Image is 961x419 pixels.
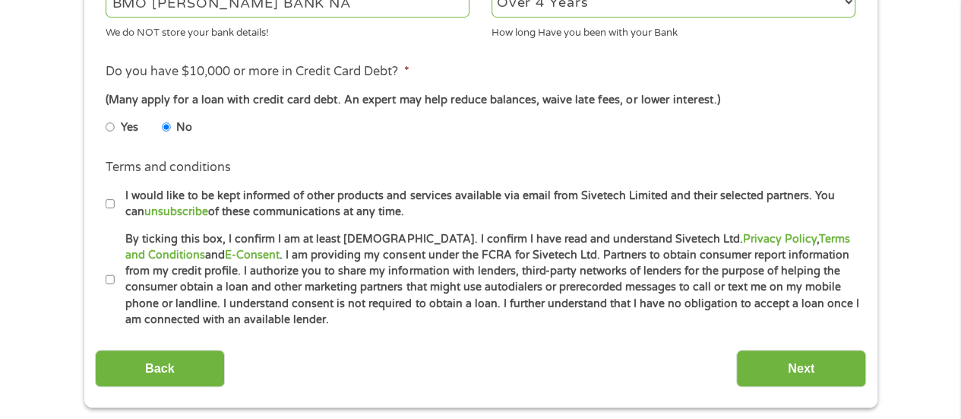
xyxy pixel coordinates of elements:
label: Do you have $10,000 or more in Credit Card Debt? [106,64,409,80]
input: Next [736,350,866,387]
div: How long Have you been with your Bank [492,20,855,40]
a: Privacy Policy [742,233,816,246]
div: We do NOT store your bank details! [106,20,469,40]
a: unsubscribe [144,205,208,218]
label: Terms and conditions [106,160,231,176]
label: By ticking this box, I confirm I am at least [DEMOGRAPHIC_DATA]. I confirm I have read and unders... [115,231,860,329]
label: I would like to be kept informed of other products and services available via email from Sivetech... [115,188,860,221]
a: Terms and Conditions [125,233,849,262]
a: E-Consent [225,249,280,262]
label: No [176,119,192,136]
input: Back [95,350,225,387]
label: Yes [121,119,138,136]
div: (Many apply for a loan with credit card debt. An expert may help reduce balances, waive late fees... [106,92,855,109]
